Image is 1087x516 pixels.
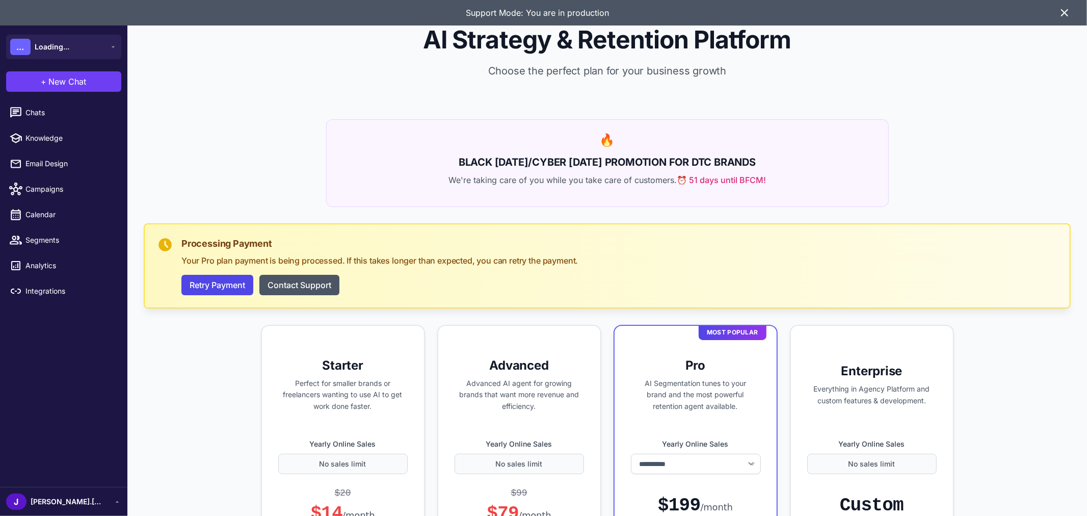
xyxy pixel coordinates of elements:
button: Contact Support [259,275,339,295]
h1: AI Strategy & Retention Platform [144,24,1071,55]
label: Yearly Online Sales [278,438,408,450]
h3: Enterprise [807,363,937,379]
p: AI Segmentation tunes to your brand and the most powerful retention agent available. [631,378,760,412]
span: Knowledge [25,133,115,144]
span: Integrations [25,286,115,297]
span: No sales limit [320,458,366,470]
a: Knowledge [4,127,123,149]
p: Everything in Agency Platform and custom features & development. [807,383,937,407]
button: +New Chat [6,71,121,92]
p: Choose the perfect plan for your business growth [144,63,1071,79]
span: Campaigns [25,184,115,195]
button: Retry Payment [181,275,253,295]
span: New Chat [49,75,87,88]
span: [PERSON_NAME].[PERSON_NAME] [31,496,102,507]
h3: Processing Payment [181,237,1057,250]
a: Campaigns [4,178,123,200]
a: Analytics [4,255,123,276]
span: /month [701,502,733,512]
a: Integrations [4,280,123,302]
span: 🔥 [600,133,615,147]
a: Calendar [4,204,123,225]
div: ... [10,39,31,55]
span: Analytics [25,260,115,271]
label: Yearly Online Sales [455,438,584,450]
div: Most Popular [699,325,766,340]
a: Segments [4,229,123,251]
span: Loading... [35,41,69,53]
span: No sales limit [496,458,543,470]
span: Segments [25,235,115,246]
div: J [6,494,26,510]
p: Advanced AI agent for growing brands that want more revenue and efficiency. [455,378,584,412]
div: $99 [511,486,527,500]
label: Yearly Online Sales [631,438,760,450]
span: Chats [25,107,115,118]
button: ...Loading... [6,35,121,59]
label: Yearly Online Sales [807,438,937,450]
div: $20 [335,486,351,500]
span: + [41,75,47,88]
span: No sales limit [849,458,895,470]
span: Email Design [25,158,115,169]
span: ⏰ 51 days until BFCM! [677,174,766,186]
h3: Advanced [455,357,584,374]
h3: Starter [278,357,408,374]
p: Your Pro plan payment is being processed. If this takes longer than expected, you can retry the p... [181,254,1057,267]
p: Perfect for smaller brands or freelancers wanting to use AI to get work done faster. [278,378,408,412]
h2: BLACK [DATE]/CYBER [DATE] PROMOTION FOR DTC BRANDS [339,154,876,170]
h3: Pro [631,357,760,374]
span: Calendar [25,209,115,220]
a: Email Design [4,153,123,174]
p: We're taking care of you while you take care of customers. [339,174,876,186]
a: Chats [4,102,123,123]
